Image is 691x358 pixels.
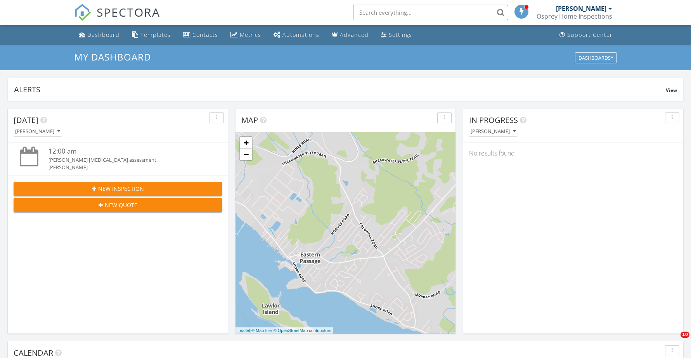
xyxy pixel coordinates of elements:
button: [PERSON_NAME] [469,126,517,137]
div: [PERSON_NAME] [556,5,606,12]
span: New Inspection [98,185,144,193]
a: Metrics [227,28,264,42]
a: SPECTORA [74,10,160,27]
img: The Best Home Inspection Software - Spectora [74,4,91,21]
span: In Progress [469,115,518,125]
div: Metrics [240,31,261,38]
a: Support Center [556,28,616,42]
a: © MapTiler [251,328,272,333]
a: © OpenStreetMap contributors [274,328,331,333]
div: 12:00 am [48,147,205,156]
div: [PERSON_NAME] [15,129,60,134]
div: Contacts [192,31,218,38]
div: [PERSON_NAME] [MEDICAL_DATA] assessment [48,156,205,164]
a: Templates [129,28,174,42]
span: New Quote [105,201,137,209]
input: Search everything... [353,5,508,20]
div: Dashboards [578,55,613,61]
iframe: Intercom live chat [665,332,683,350]
span: SPECTORA [97,4,160,20]
span: Calendar [14,348,53,358]
div: Osprey Home Inspections [537,12,612,20]
div: Settings [389,31,412,38]
button: New Quote [14,198,222,212]
span: [DATE] [14,115,38,125]
a: Dashboard [76,28,123,42]
div: Dashboard [87,31,119,38]
div: [PERSON_NAME] [48,164,205,171]
span: My Dashboard [74,50,151,63]
span: View [666,87,677,93]
a: Contacts [180,28,221,42]
div: Advanced [340,31,369,38]
div: Automations [282,31,319,38]
a: Settings [378,28,415,42]
a: Automations (Basic) [270,28,322,42]
div: Support Center [567,31,613,38]
button: New Inspection [14,182,222,196]
a: Advanced [329,28,372,42]
div: Templates [140,31,171,38]
div: No results found [463,143,683,164]
a: Zoom out [240,149,252,160]
a: Leaflet [237,328,250,333]
div: [PERSON_NAME] [471,129,516,134]
div: | [236,327,333,334]
button: [PERSON_NAME] [14,126,62,137]
button: Dashboards [575,52,617,63]
span: Map [241,115,258,125]
div: Alerts [14,84,666,95]
a: Zoom in [240,137,252,149]
span: 10 [681,332,689,338]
